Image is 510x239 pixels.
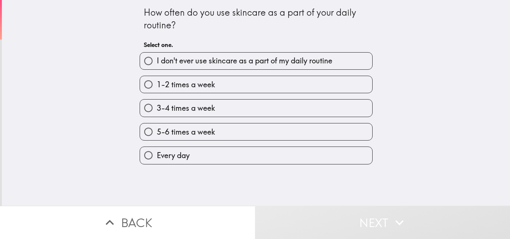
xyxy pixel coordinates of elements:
[157,150,190,161] span: Every day
[157,127,215,137] span: 5-6 times a week
[144,6,368,31] div: How often do you use skincare as a part of your daily routine?
[140,147,372,164] button: Every day
[144,41,368,49] h6: Select one.
[157,79,215,90] span: 1-2 times a week
[157,103,215,113] span: 3-4 times a week
[140,76,372,93] button: 1-2 times a week
[140,100,372,116] button: 3-4 times a week
[140,123,372,140] button: 5-6 times a week
[157,56,332,66] span: I don't ever use skincare as a part of my daily routine
[140,53,372,69] button: I don't ever use skincare as a part of my daily routine
[255,206,510,239] button: Next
